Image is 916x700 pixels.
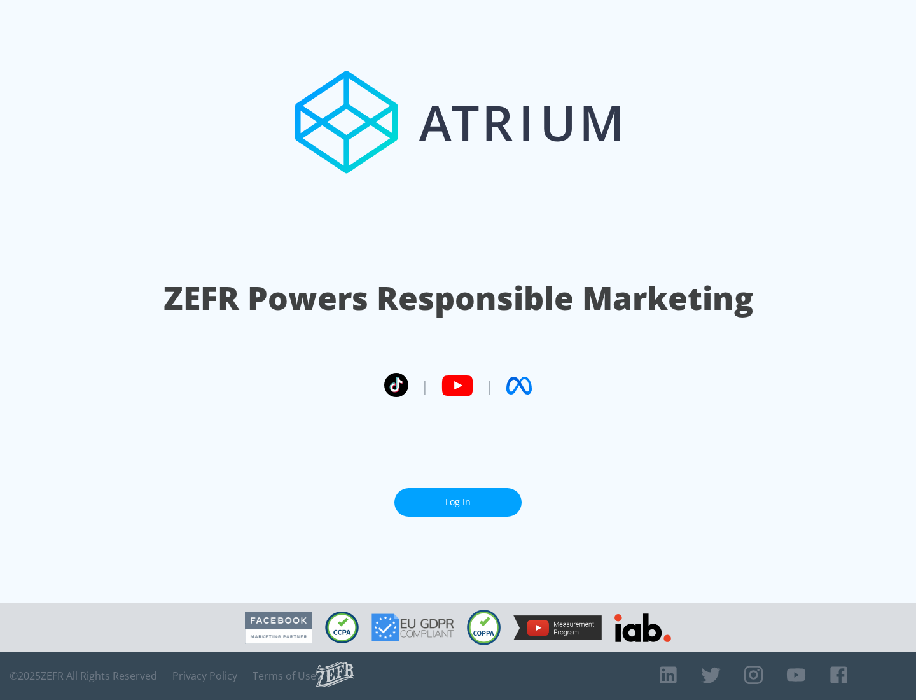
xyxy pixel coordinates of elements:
img: YouTube Measurement Program [513,615,602,640]
a: Terms of Use [253,669,316,682]
img: Facebook Marketing Partner [245,612,312,644]
h1: ZEFR Powers Responsible Marketing [163,276,753,320]
span: | [421,376,429,395]
img: COPPA Compliant [467,610,501,645]
span: | [486,376,494,395]
a: Privacy Policy [172,669,237,682]
img: CCPA Compliant [325,612,359,643]
img: IAB [614,613,671,642]
a: Log In [394,488,522,517]
img: GDPR Compliant [371,613,454,641]
span: © 2025 ZEFR All Rights Reserved [10,669,157,682]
